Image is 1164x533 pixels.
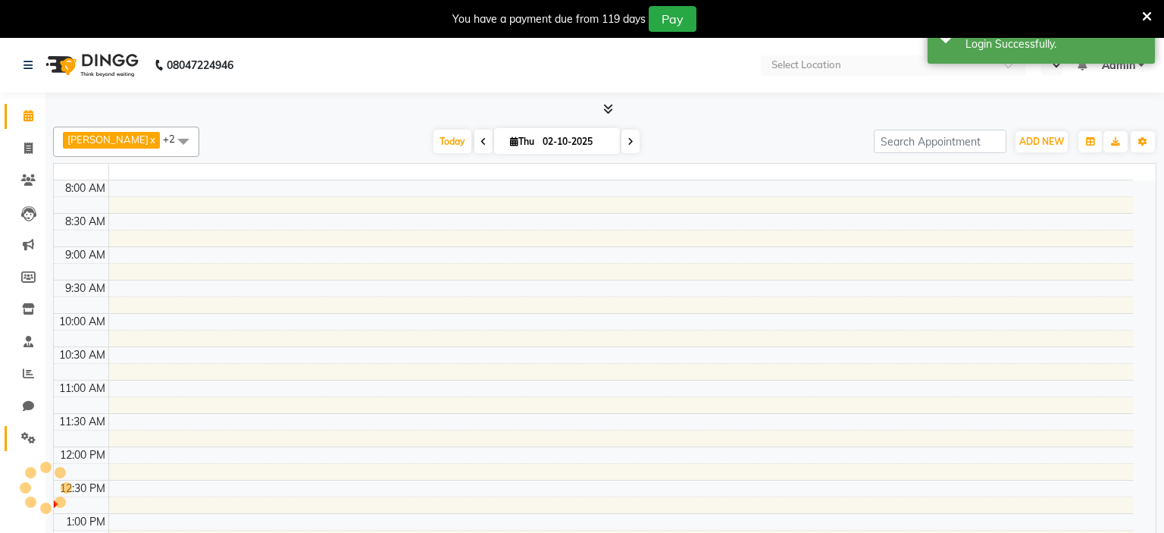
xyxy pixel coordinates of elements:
[538,130,614,153] input: 2025-10-02
[56,314,108,330] div: 10:00 AM
[506,136,538,147] span: Thu
[62,247,108,263] div: 9:00 AM
[965,36,1144,52] div: Login Successfully.
[62,180,108,196] div: 8:00 AM
[63,514,108,530] div: 1:00 PM
[163,133,186,145] span: +2
[874,130,1006,153] input: Search Appointment
[56,381,108,397] div: 11:00 AM
[149,133,155,146] a: x
[62,281,108,296] div: 9:30 AM
[1015,131,1068,152] button: ADD NEW
[433,130,471,153] span: Today
[1102,58,1135,74] span: Admin
[56,347,108,363] div: 10:30 AM
[649,6,696,32] button: Pay
[67,133,149,146] span: [PERSON_NAME]
[452,11,646,27] div: You have a payment due from 119 days
[1019,136,1064,147] span: ADD NEW
[39,44,142,86] img: logo
[771,58,841,73] div: Select Location
[62,214,108,230] div: 8:30 AM
[57,447,108,463] div: 12:00 PM
[167,44,233,86] b: 08047224946
[57,481,108,497] div: 12:30 PM
[56,414,108,430] div: 11:30 AM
